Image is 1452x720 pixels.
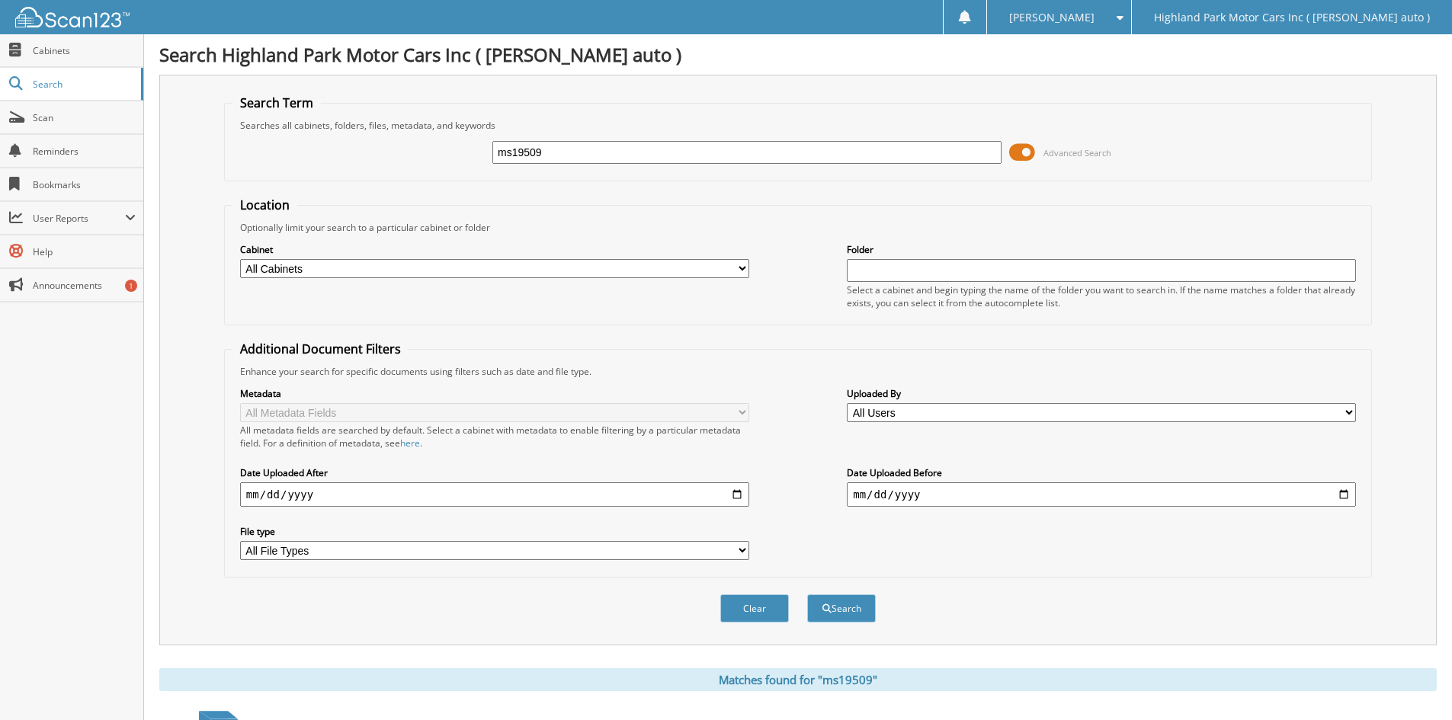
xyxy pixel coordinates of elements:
legend: Additional Document Filters [232,341,409,357]
div: 1 [125,280,137,292]
span: Bookmarks [33,178,136,191]
input: end [847,482,1356,507]
h1: Search Highland Park Motor Cars Inc ( [PERSON_NAME] auto ) [159,42,1437,67]
span: Cabinets [33,44,136,57]
div: Searches all cabinets, folders, files, metadata, and keywords [232,119,1364,132]
legend: Location [232,197,297,213]
span: [PERSON_NAME] [1009,13,1095,22]
label: File type [240,525,749,538]
span: Highland Park Motor Cars Inc ( [PERSON_NAME] auto ) [1154,13,1430,22]
div: All metadata fields are searched by default. Select a cabinet with metadata to enable filtering b... [240,424,749,450]
label: Folder [847,243,1356,256]
span: User Reports [33,212,125,225]
div: Optionally limit your search to a particular cabinet or folder [232,221,1364,234]
button: Clear [720,594,789,622]
span: Search [33,78,133,91]
span: Reminders [33,145,136,158]
span: Scan [33,111,136,124]
a: here [400,437,420,450]
div: Matches found for "ms19509" [159,668,1437,691]
label: Date Uploaded Before [847,466,1356,479]
img: scan123-logo-white.svg [15,7,130,27]
label: Cabinet [240,243,749,256]
div: Enhance your search for specific documents using filters such as date and file type. [232,365,1364,378]
label: Date Uploaded After [240,466,749,479]
span: Announcements [33,279,136,292]
div: Select a cabinet and begin typing the name of the folder you want to search in. If the name match... [847,283,1356,309]
span: Advanced Search [1043,147,1111,158]
legend: Search Term [232,94,321,111]
label: Metadata [240,387,749,400]
span: Help [33,245,136,258]
input: start [240,482,749,507]
button: Search [807,594,876,622]
label: Uploaded By [847,387,1356,400]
